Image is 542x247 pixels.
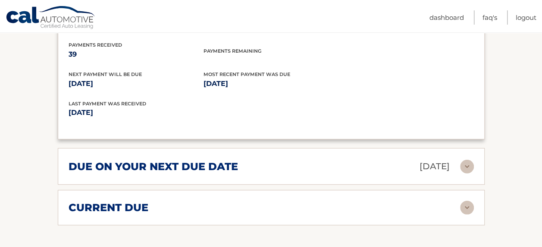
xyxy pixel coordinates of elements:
[429,10,464,25] a: Dashboard
[204,78,338,90] p: [DATE]
[204,71,290,77] span: Most Recent Payment Was Due
[6,6,96,31] a: Cal Automotive
[460,160,474,174] img: accordion-rest.svg
[69,48,204,60] p: 39
[69,78,204,90] p: [DATE]
[69,160,238,173] h2: due on your next due date
[69,201,148,214] h2: current due
[69,42,122,48] span: Payments Received
[482,10,497,25] a: FAQ's
[69,107,271,119] p: [DATE]
[420,159,450,174] p: [DATE]
[69,101,146,107] span: Last Payment was received
[69,71,142,77] span: Next Payment will be due
[460,201,474,215] img: accordion-rest.svg
[516,10,536,25] a: Logout
[204,48,261,54] span: Payments Remaining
